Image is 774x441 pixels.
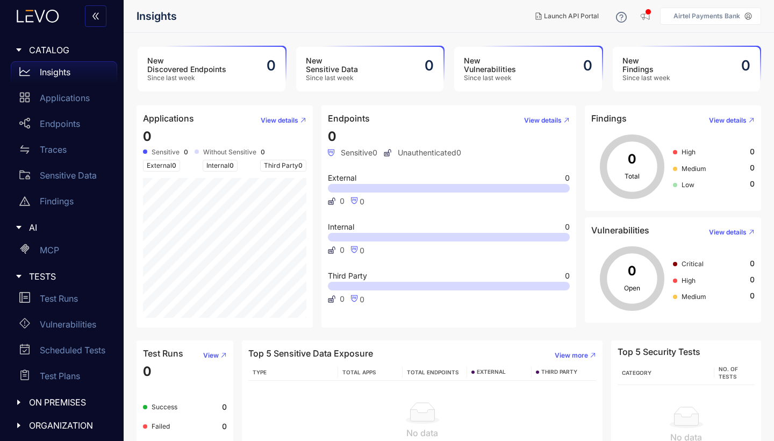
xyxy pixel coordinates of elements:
b: 0 [184,148,188,156]
p: Endpoints [40,119,80,129]
a: Test Runs [11,288,117,314]
span: ORGANIZATION [29,421,109,430]
button: View details [515,112,570,129]
p: Scheduled Tests [40,345,105,355]
button: View details [252,112,306,129]
h2: 0 [267,58,276,74]
h3: New Vulnerabilities [464,56,516,74]
p: Applications [40,93,90,103]
span: Medium [682,165,706,173]
span: Insights [137,10,177,23]
h2: 0 [741,58,750,74]
span: 0 [230,161,234,169]
h3: New Discovered Endpoints [147,56,226,74]
span: Since last week [306,74,358,82]
span: 0 [143,129,152,144]
span: View [203,352,219,359]
div: ON PREMISES [6,391,117,414]
div: AI [6,216,117,239]
span: Launch API Portal [544,12,599,20]
span: 0 [750,275,755,284]
span: High [682,276,696,284]
b: 0 [222,403,227,411]
span: External [328,174,356,182]
span: 0 [340,197,345,205]
h3: New Findings [622,56,670,74]
span: External [143,160,180,172]
span: TOTAL APPS [342,369,376,375]
span: Critical [682,260,704,268]
button: View [195,347,227,364]
span: 0 [750,259,755,268]
span: No. of Tests [719,366,738,380]
p: MCP [40,245,59,255]
button: View more [546,347,596,364]
a: Endpoints [11,113,117,139]
p: Vulnerabilities [40,319,96,329]
span: warning [19,196,30,207]
span: 0 [750,163,755,172]
span: Third Party [260,160,306,172]
a: Vulnerabilities [11,314,117,339]
button: double-left [85,5,106,27]
span: View details [709,117,747,124]
span: caret-right [15,46,23,54]
span: Sensitive 0 [328,148,377,157]
p: Traces [40,145,67,154]
span: View details [524,117,562,124]
div: ORGANIZATION [6,414,117,437]
span: Third Party [328,272,367,280]
span: View more [555,352,588,359]
span: TOTAL ENDPOINTS [407,369,459,375]
span: caret-right [15,273,23,280]
h4: Top 5 Security Tests [618,347,700,357]
span: TESTS [29,272,109,281]
a: Applications [11,87,117,113]
div: CATALOG [6,39,117,61]
p: Sensitive Data [40,170,97,180]
h4: Endpoints [328,113,370,123]
span: 0 [750,291,755,300]
a: Findings [11,190,117,216]
p: Test Plans [40,371,80,381]
span: Since last week [147,74,226,82]
span: Success [152,403,177,411]
span: EXTERNAL [477,369,506,375]
p: Test Runs [40,294,78,303]
p: Insights [40,67,70,77]
span: 0 [360,197,364,206]
span: 0 [750,147,755,156]
div: TESTS [6,265,117,288]
span: Failed [152,422,170,430]
span: THIRD PARTY [541,369,577,375]
span: Since last week [622,74,670,82]
span: Unauthenticated 0 [384,148,461,157]
h4: Findings [591,113,627,123]
span: 0 [172,161,176,169]
h3: New Sensitive Data [306,56,358,74]
a: Scheduled Tests [11,339,117,365]
span: Internal [203,160,238,172]
button: View details [700,112,755,129]
p: Airtel Payments Bank [673,12,740,20]
span: Medium [682,293,706,301]
span: 0 [565,223,570,231]
h2: 0 [583,58,592,74]
span: Low [682,181,694,189]
span: View details [261,117,298,124]
span: Internal [328,223,354,231]
span: caret-right [15,422,23,429]
span: swap [19,144,30,155]
a: Insights [11,61,117,87]
span: Category [622,369,651,376]
span: High [682,148,696,156]
span: 0 [565,174,570,182]
button: View details [700,224,755,241]
span: 0 [565,272,570,280]
h4: Vulnerabilities [591,225,649,235]
span: 0 [298,161,303,169]
span: double-left [91,12,100,22]
p: Findings [40,196,74,206]
a: Traces [11,139,117,165]
span: ON PREMISES [29,397,109,407]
